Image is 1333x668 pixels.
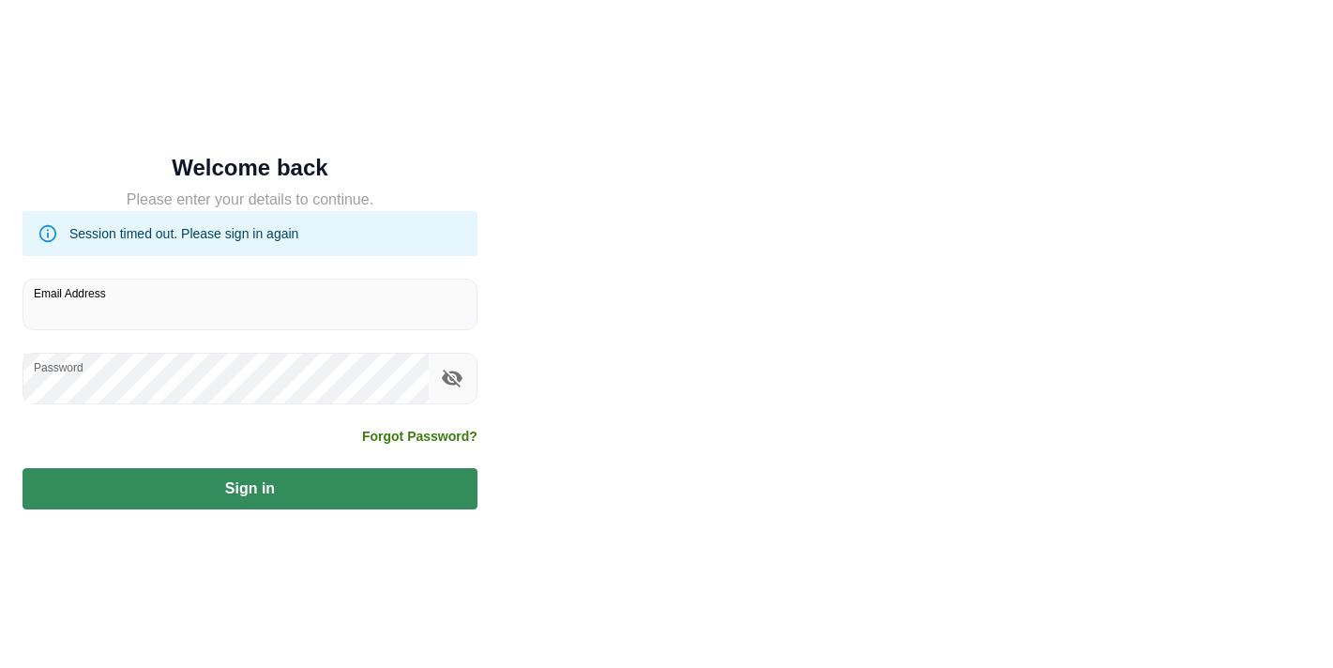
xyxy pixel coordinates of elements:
[23,189,477,211] h5: Please enter your details to continue.
[23,468,477,509] button: Sign in
[436,362,468,394] button: toggle password visibility
[34,285,106,301] label: Email Address
[69,217,298,250] div: Session timed out. Please sign in again
[362,427,477,446] a: Forgot Password?
[23,159,477,177] h5: Welcome back
[34,359,83,375] label: Password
